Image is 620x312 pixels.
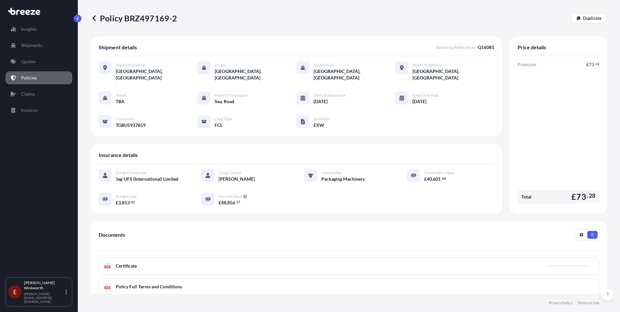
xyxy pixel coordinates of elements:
[549,300,572,306] a: Privacy Policy
[6,71,72,84] a: Policies
[116,263,137,269] span: Certificate
[116,116,135,122] span: Containers
[116,63,144,68] span: Place of Loading
[236,201,240,203] span: 17
[215,116,232,122] span: Load Type
[116,283,182,290] span: Policy Full Terms and Conditions
[116,122,146,128] span: TGBU5937859
[427,177,432,181] span: 40
[578,300,599,306] a: Terms of Use
[314,63,333,68] span: Destination
[118,200,121,205] span: 3
[518,61,536,68] span: Premium
[215,63,226,68] span: Origin
[116,93,126,98] span: Vessel
[24,280,64,291] p: [PERSON_NAME] Winkworth
[589,194,595,198] span: 28
[595,63,599,65] span: 28
[99,232,125,238] span: Documents
[116,176,178,182] span: Jag-UFS (International) Limited
[321,170,341,175] span: Commodity
[24,292,64,304] p: [PERSON_NAME][EMAIL_ADDRESS][DOMAIN_NAME]
[105,286,110,289] text: PDF
[215,68,296,81] span: [GEOGRAPHIC_DATA], [GEOGRAPHIC_DATA]
[226,200,227,205] span: ,
[219,200,221,205] span: £
[478,44,494,51] span: Q16081
[521,194,531,200] span: Total
[221,200,226,205] span: 48
[587,194,588,198] span: .
[116,98,125,105] span: TBA
[412,93,438,98] span: Date of Arrival
[116,194,137,199] span: Freight Cost
[314,98,328,105] span: [DATE]
[412,63,442,68] span: Place of Delivery
[121,200,122,205] span: ,
[215,93,247,98] span: Mode of Transport
[424,177,427,181] span: £
[441,177,442,180] span: .
[6,23,72,36] a: Insights
[91,13,177,23] p: Policy BRZ497169-2
[314,122,324,128] span: EXW
[412,68,494,81] span: [GEOGRAPHIC_DATA], [GEOGRAPHIC_DATA]
[219,170,242,175] span: Cargo Owner
[433,177,441,181] span: 601
[6,55,72,68] a: Quotes
[21,26,37,32] p: Insights
[571,193,576,201] span: £
[314,68,395,81] span: [GEOGRAPHIC_DATA], [GEOGRAPHIC_DATA]
[6,88,72,101] a: Claims
[122,200,130,205] span: 813
[412,98,426,105] span: [DATE]
[432,177,433,181] span: ,
[436,44,476,51] span: Booking Reference :
[6,39,72,52] a: Shipments
[314,116,329,122] span: Incoterm
[99,44,137,51] span: Shipment details
[116,200,118,205] span: £
[21,91,35,97] p: Claims
[21,107,38,114] p: Invoices
[442,177,446,180] span: 68
[219,176,255,182] span: [PERSON_NAME]
[116,170,147,175] span: Freight Forwarder
[314,93,345,98] span: Date of Departure
[21,75,37,81] p: Policies
[321,176,365,182] span: Packaging Machinery
[219,194,242,199] span: Insured Value
[6,104,72,117] a: Invoices
[21,42,42,49] p: Shipments
[116,68,197,81] span: [GEOGRAPHIC_DATA], [GEOGRAPHIC_DATA]
[518,44,546,51] span: Price details
[215,122,222,128] span: FCL
[424,170,454,175] span: Commodity Value
[586,62,589,67] span: £
[227,200,235,205] span: 856
[583,15,602,21] p: Duplicate
[99,152,138,158] span: Insurance details
[99,278,599,295] a: PDFPolicy Full Terms and Conditions
[571,13,607,23] a: Duplicate
[576,193,586,201] span: 73
[13,289,17,295] span: E
[215,98,234,105] span: Sea, Road
[131,201,135,203] span: 02
[589,62,594,67] span: 73
[105,266,110,268] text: PDF
[21,58,36,65] p: Quotes
[130,201,131,203] span: .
